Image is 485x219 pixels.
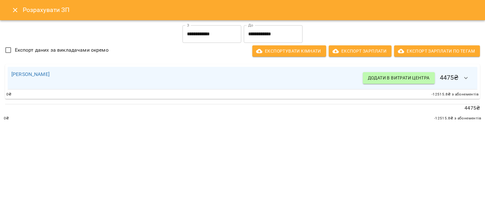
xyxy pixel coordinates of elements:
[8,3,23,18] button: Close
[399,47,475,55] span: Експорт Зарплати по тегам
[11,71,50,77] a: [PERSON_NAME]
[329,45,392,57] button: Експорт Зарплати
[334,47,386,55] span: Експорт Зарплати
[257,47,321,55] span: Експортувати кімнати
[363,72,435,84] button: Додати в витрати центра
[23,5,477,15] h6: Розрахувати ЗП
[434,115,481,122] span: -12515.8 ₴ з абонементів
[15,46,109,54] span: Експорт даних за викладачами окремо
[4,115,9,122] span: 0 ₴
[368,74,430,82] span: Додати в витрати центра
[6,91,12,98] span: 0 ₴
[252,45,326,57] button: Експортувати кімнати
[432,91,479,98] span: -12515.8 ₴ з абонементів
[363,71,474,86] h6: 4475 ₴
[5,104,480,112] p: 4475 ₴
[394,45,480,57] button: Експорт Зарплати по тегам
